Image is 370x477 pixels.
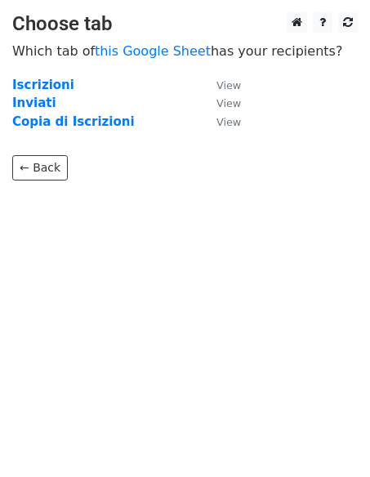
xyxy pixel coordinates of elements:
small: View [216,79,241,91]
a: Iscrizioni [12,78,74,92]
h3: Choose tab [12,12,358,36]
a: ← Back [12,155,68,181]
a: Copia di Iscrizioni [12,114,135,129]
a: View [200,96,241,110]
small: View [216,116,241,128]
a: View [200,78,241,92]
a: View [200,114,241,129]
a: this Google Sheet [95,43,211,59]
p: Which tab of has your recipients? [12,42,358,60]
small: View [216,97,241,109]
a: Inviati [12,96,56,110]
